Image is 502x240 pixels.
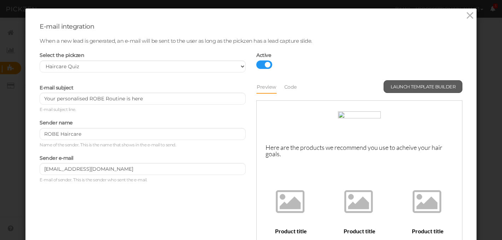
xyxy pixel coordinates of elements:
span: E-mail subject line. [40,107,76,112]
span: When a new lead is generated, an e-mail will be sent to the user as long as the pickzen has a lea... [40,37,312,44]
img: noimage.png [77,82,128,121]
span: E-mail integration [40,23,94,30]
span: E-mail of sender. This is the sender who sent the e-mail. [40,177,147,182]
a: Preview [256,80,277,94]
div: Product title [77,128,128,133]
span: Launch template builder [391,84,456,89]
span: E-mail subject [40,84,73,91]
img: noimage.png [146,82,197,121]
div: Product title [9,128,60,133]
span: Select the pickzen [40,52,84,58]
span: Name of the sender. This is the name that shows in the e-mail to send. [40,142,176,147]
a: Code [284,80,297,94]
span: Active [256,52,271,58]
span: Sender e-mail [40,155,74,161]
p: Here are the products we recommend you use to acheive your hair goals. [9,43,197,56]
img: noimage.png [9,82,60,121]
span: Sender name [40,119,73,126]
div: Product title [146,128,197,133]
